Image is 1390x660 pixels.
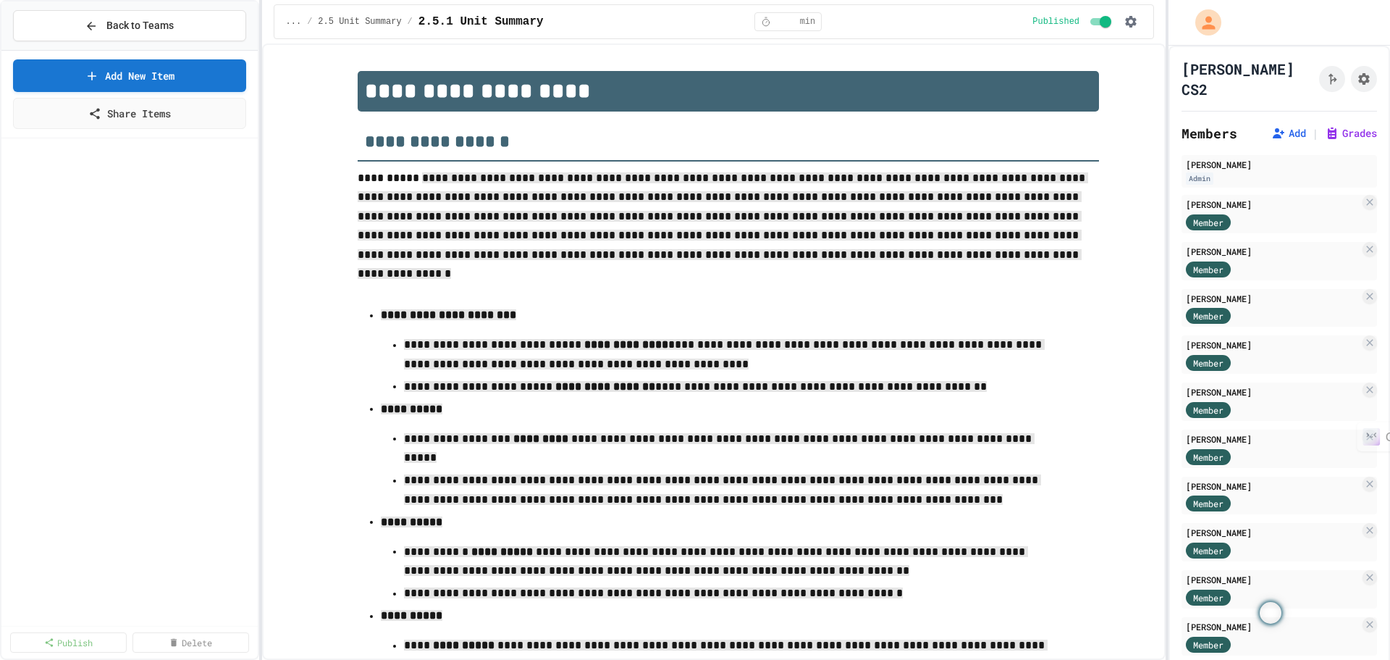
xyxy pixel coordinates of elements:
[1319,66,1345,92] button: Click to see fork details
[408,16,413,28] span: /
[1186,245,1360,258] div: [PERSON_NAME]
[1186,158,1373,171] div: [PERSON_NAME]
[1186,573,1360,586] div: [PERSON_NAME]
[1193,497,1223,510] span: Member
[1193,544,1223,557] span: Member
[1312,125,1319,142] span: |
[1186,385,1360,398] div: [PERSON_NAME]
[1181,123,1237,143] h2: Members
[1186,198,1360,211] div: [PERSON_NAME]
[1193,263,1223,276] span: Member
[1193,451,1223,464] span: Member
[13,59,246,92] a: Add New Item
[1186,172,1213,185] div: Admin
[132,632,249,653] a: Delete
[1270,539,1376,601] iframe: chat widget
[1193,356,1223,369] span: Member
[1271,126,1306,141] button: Add
[1329,602,1376,646] iframe: chat widget
[1032,16,1079,28] span: Published
[1180,6,1225,39] div: My Account
[1193,638,1223,651] span: Member
[1186,292,1360,305] div: [PERSON_NAME]
[1186,338,1360,351] div: [PERSON_NAME]
[1186,620,1360,633] div: [PERSON_NAME]
[418,13,544,30] span: 2.5.1 Unit Summary
[1325,126,1377,141] button: Grades
[10,632,127,653] a: Publish
[1181,59,1313,99] h1: [PERSON_NAME] CS2
[800,16,816,28] span: min
[13,10,246,41] button: Back to Teams
[1186,526,1360,539] div: [PERSON_NAME]
[1193,591,1223,604] span: Member
[1193,216,1223,229] span: Member
[1032,13,1114,30] div: Content is published and visible to students
[1351,66,1377,92] button: Assignment Settings
[1193,309,1223,322] span: Member
[318,16,401,28] span: 2.5 Unit Summary
[106,18,174,33] span: Back to Teams
[1193,404,1223,417] span: Member
[1186,480,1360,493] div: [PERSON_NAME]
[13,98,246,129] a: Share Items
[1186,433,1360,446] div: [PERSON_NAME]
[307,16,312,28] span: /
[286,16,302,28] span: ...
